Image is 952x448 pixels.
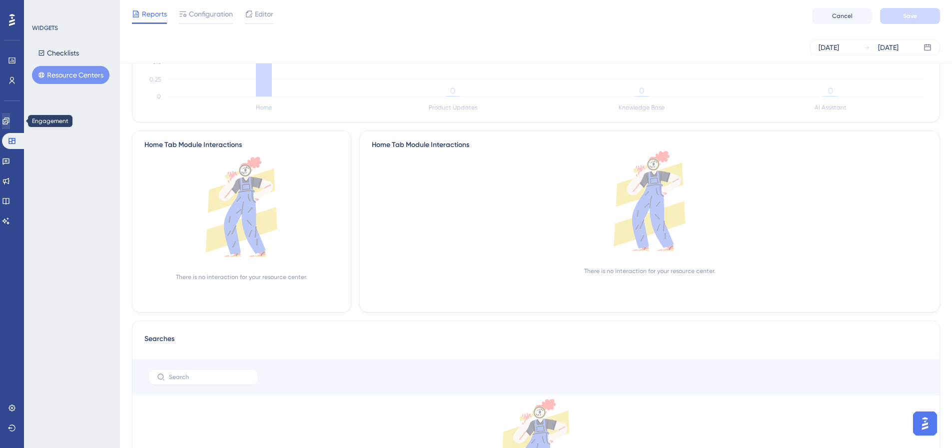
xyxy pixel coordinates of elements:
[819,41,839,53] div: [DATE]
[619,104,665,111] tspan: Knowledge Base
[878,41,899,53] div: [DATE]
[152,58,161,65] tspan: 0.5
[32,24,58,32] div: WIDGETS
[169,373,250,380] input: Search
[429,104,477,111] tspan: Product Updates
[32,66,109,84] button: Resource Centers
[142,8,167,20] span: Reports
[149,76,161,83] tspan: 0.25
[32,44,85,62] button: Checklists
[880,8,940,24] button: Save
[450,86,455,95] tspan: 0
[189,8,233,20] span: Configuration
[144,139,242,151] div: Home Tab Module Interactions
[639,86,644,95] tspan: 0
[372,139,928,151] div: Home Tab Module Interactions
[255,8,273,20] span: Editor
[157,93,161,100] tspan: 0
[828,86,833,95] tspan: 0
[903,12,917,20] span: Save
[910,408,940,438] iframe: UserGuiding AI Assistant Launcher
[815,104,847,111] tspan: AI Assistant
[584,267,716,275] div: There is no interaction for your resource center.
[812,8,872,24] button: Cancel
[144,333,174,351] span: Searches
[832,12,853,20] span: Cancel
[256,104,272,111] tspan: Home
[176,273,307,281] div: There is no interaction for your resource center.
